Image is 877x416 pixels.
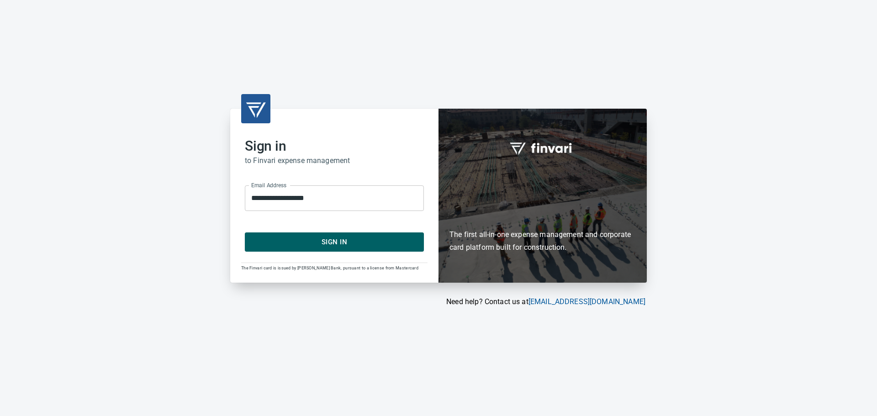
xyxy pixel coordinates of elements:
h6: The first all-in-one expense management and corporate card platform built for construction. [449,176,636,254]
span: The Finvari card is issued by [PERSON_NAME] Bank, pursuant to a license from Mastercard [241,266,418,270]
h2: Sign in [245,138,424,154]
img: transparent_logo.png [245,98,267,120]
div: Finvari [438,109,647,283]
a: [EMAIL_ADDRESS][DOMAIN_NAME] [528,297,645,306]
p: Need help? Contact us at [230,296,645,307]
button: Sign In [245,232,424,252]
img: fullword_logo_white.png [508,137,577,158]
h6: to Finvari expense management [245,154,424,167]
span: Sign In [255,236,414,248]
